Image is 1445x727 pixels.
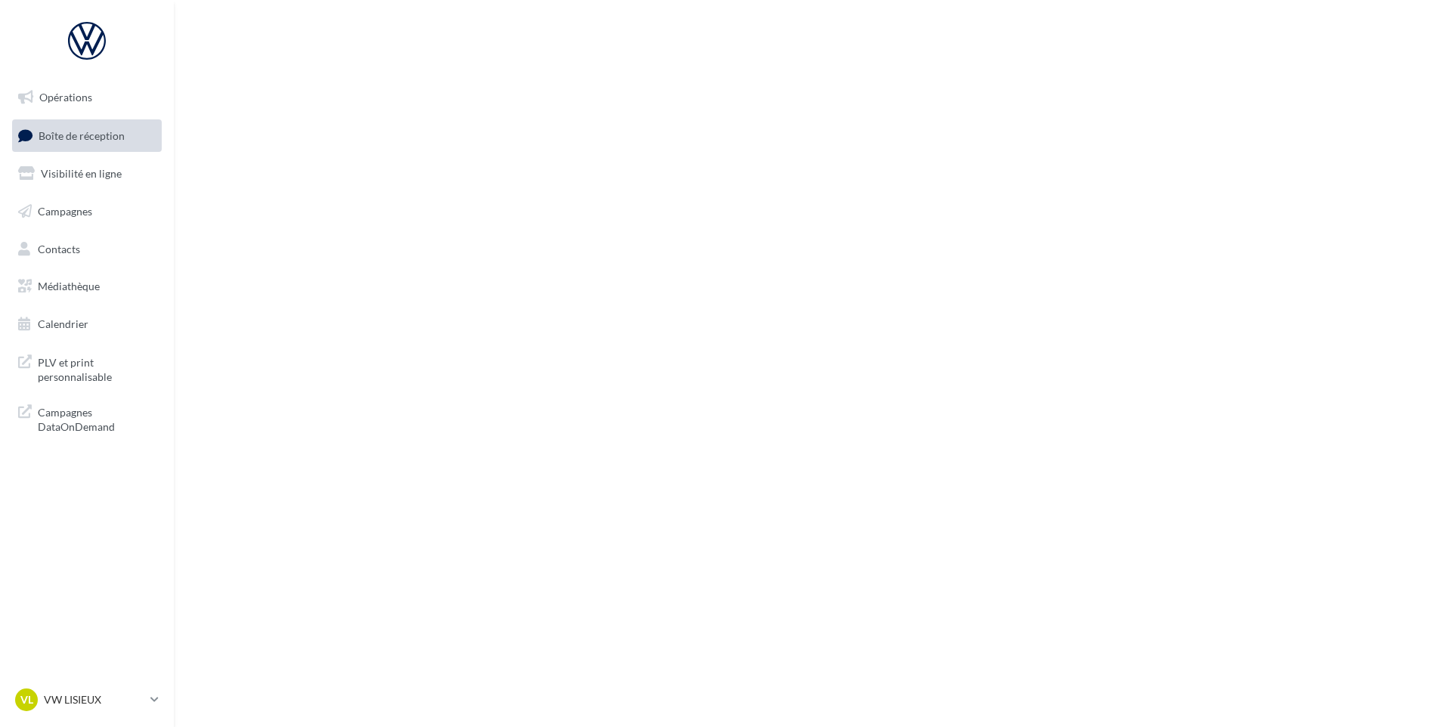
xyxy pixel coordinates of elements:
span: Campagnes DataOnDemand [38,402,156,435]
a: VL VW LISIEUX [12,685,162,714]
p: VW LISIEUX [44,692,144,707]
span: Boîte de réception [39,128,125,141]
span: VL [20,692,33,707]
span: Contacts [38,242,80,255]
a: Campagnes [9,196,165,227]
a: Boîte de réception [9,119,165,152]
a: PLV et print personnalisable [9,346,165,391]
a: Médiathèque [9,271,165,302]
a: Visibilité en ligne [9,158,165,190]
a: Calendrier [9,308,165,340]
span: Médiathèque [38,280,100,292]
span: Calendrier [38,317,88,330]
span: Visibilité en ligne [41,167,122,180]
span: Campagnes [38,205,92,218]
a: Opérations [9,82,165,113]
a: Contacts [9,234,165,265]
span: PLV et print personnalisable [38,352,156,385]
a: Campagnes DataOnDemand [9,396,165,441]
span: Opérations [39,91,92,104]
